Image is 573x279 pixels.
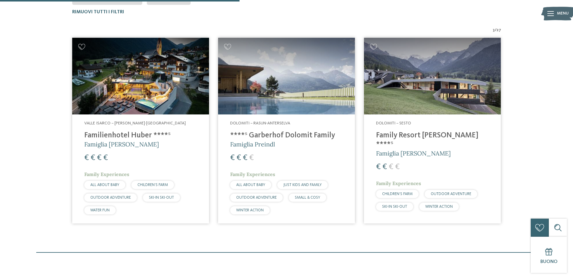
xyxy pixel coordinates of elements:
span: OUTDOOR ADVENTURE [90,196,131,200]
span: Famiglia [PERSON_NAME] [84,140,159,148]
span: WATER FUN [90,208,110,212]
span: € [249,154,254,162]
img: Cercate un hotel per famiglie? Qui troverete solo i migliori! [72,38,209,115]
img: Family Resort Rainer ****ˢ [364,38,501,115]
span: Family Experiences [84,171,129,177]
span: WINTER ACTION [425,205,453,209]
h4: Familienhotel Huber ****ˢ [84,131,197,140]
span: € [97,154,101,162]
span: ALL ABOUT BABY [90,183,119,187]
span: € [84,154,89,162]
span: Buono [540,259,558,264]
span: 27 [497,27,501,33]
span: Dolomiti – Sesto [376,121,411,125]
span: / [495,27,497,33]
span: CHILDREN’S FARM [137,183,168,187]
span: € [237,154,241,162]
span: € [389,163,393,171]
span: € [376,163,381,171]
span: OUTDOOR ADVENTURE [431,192,471,196]
span: Family Experiences [230,171,275,177]
span: Famiglia Preindl [230,140,275,148]
span: CHILDREN’S FARM [382,192,413,196]
span: OUTDOOR ADVENTURE [236,196,277,200]
span: SMALL & COSY [295,196,320,200]
span: € [103,154,108,162]
span: 3 [493,27,495,33]
span: € [382,163,387,171]
a: Cercate un hotel per famiglie? Qui troverete solo i migliori! Dolomiti – Rasun-Anterselva ****ˢ G... [218,38,355,223]
span: € [395,163,400,171]
span: € [91,154,95,162]
a: Cercate un hotel per famiglie? Qui troverete solo i migliori! Valle Isarco – [PERSON_NAME]-[GEOGR... [72,38,209,223]
span: SKI-IN SKI-OUT [382,205,407,209]
img: Cercate un hotel per famiglie? Qui troverete solo i migliori! [218,38,355,115]
span: Dolomiti – Rasun-Anterselva [230,121,290,125]
span: Valle Isarco – [PERSON_NAME]-[GEOGRAPHIC_DATA] [84,121,186,125]
span: Family Experiences [376,180,421,186]
span: WINTER ACTION [236,208,264,212]
span: € [243,154,247,162]
span: ALL ABOUT BABY [236,183,265,187]
span: Rimuovi tutti i filtri [72,10,124,14]
h4: ****ˢ Garberhof Dolomit Family [230,131,343,140]
a: Buono [531,237,567,273]
span: JUST KIDS AND FAMILY [283,183,322,187]
span: SKI-IN SKI-OUT [149,196,174,200]
span: € [230,154,235,162]
span: Famiglia [PERSON_NAME] [376,149,451,157]
a: Cercate un hotel per famiglie? Qui troverete solo i migliori! Dolomiti – Sesto Family Resort [PER... [364,38,501,223]
h4: Family Resort [PERSON_NAME] ****ˢ [376,131,489,149]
